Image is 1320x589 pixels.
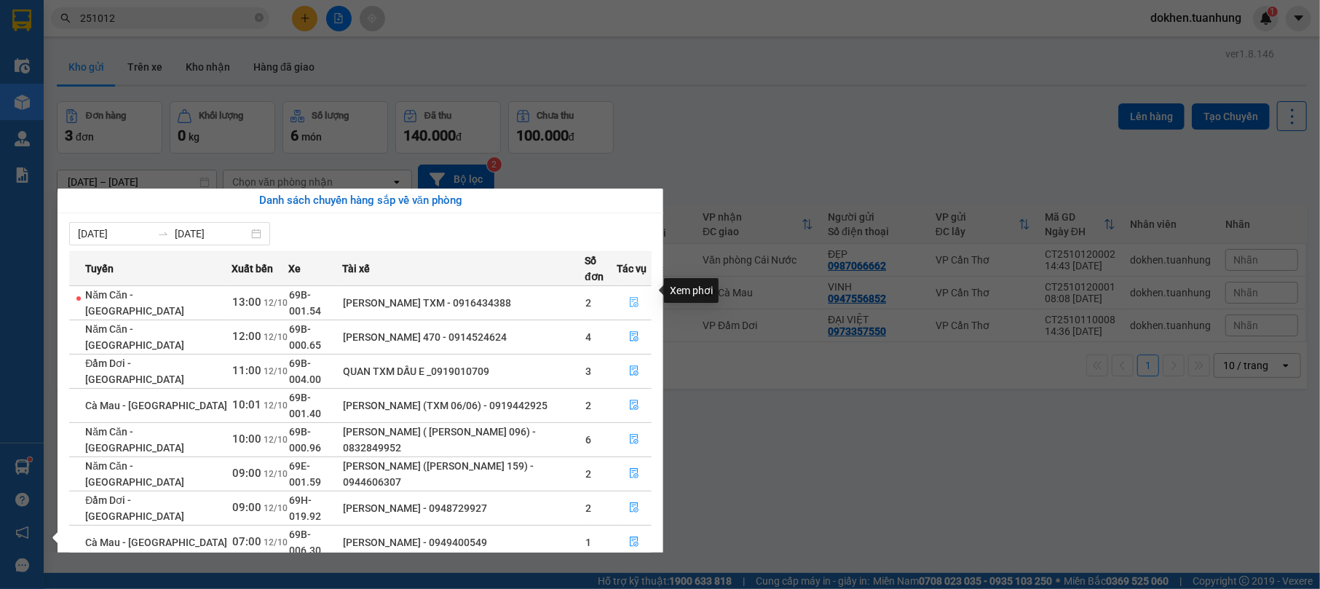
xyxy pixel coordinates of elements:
[289,323,321,351] span: 69B-000.65
[629,468,639,480] span: file-done
[232,364,261,377] span: 11:00
[617,462,651,486] button: file-done
[289,460,321,488] span: 69E-001.59
[344,398,585,414] div: [PERSON_NAME] (TXM 06/06) - 0919442925
[344,363,585,379] div: QUAN TXM DẤU E _0919010709
[617,428,651,451] button: file-done
[84,9,206,28] b: [PERSON_NAME]
[585,434,591,446] span: 6
[617,394,651,417] button: file-done
[585,468,591,480] span: 2
[264,400,288,411] span: 12/10
[585,253,616,285] span: Số đơn
[232,398,261,411] span: 10:01
[264,503,288,513] span: 12/10
[617,325,651,349] button: file-done
[232,330,261,343] span: 12:00
[264,366,288,376] span: 12/10
[629,434,639,446] span: file-done
[617,497,651,520] button: file-done
[629,537,639,548] span: file-done
[85,323,184,351] span: Năm Căn - [GEOGRAPHIC_DATA]
[84,53,95,65] span: phone
[289,289,321,317] span: 69B-001.54
[629,331,639,343] span: file-done
[157,228,169,240] span: to
[585,365,591,377] span: 3
[664,278,719,303] div: Xem phơi
[344,500,585,516] div: [PERSON_NAME] - 0948729927
[7,50,277,68] li: 02839.63.63.63
[585,502,591,514] span: 2
[344,329,585,345] div: [PERSON_NAME] 470 - 0914524624
[85,400,227,411] span: Cà Mau - [GEOGRAPHIC_DATA]
[232,432,261,446] span: 10:00
[78,226,151,242] input: Từ ngày
[232,535,261,548] span: 07:00
[343,261,371,277] span: Tài xế
[84,35,95,47] span: environment
[344,295,585,311] div: [PERSON_NAME] TXM - 0916434388
[85,494,184,522] span: Đầm Dơi - [GEOGRAPHIC_DATA]
[289,494,321,522] span: 69H-019.92
[69,192,652,210] div: Danh sách chuyến hàng sắp về văn phòng
[289,426,321,454] span: 69B-000.96
[85,357,184,385] span: Đầm Dơi - [GEOGRAPHIC_DATA]
[344,534,585,550] div: [PERSON_NAME] - 0949400549
[85,426,184,454] span: Năm Căn - [GEOGRAPHIC_DATA]
[617,261,647,277] span: Tác vụ
[264,469,288,479] span: 12/10
[264,537,288,548] span: 12/10
[289,357,321,385] span: 69B-004.00
[264,332,288,342] span: 12/10
[289,392,321,419] span: 69B-001.40
[629,400,639,411] span: file-done
[264,298,288,308] span: 12/10
[585,331,591,343] span: 4
[232,467,261,480] span: 09:00
[7,91,162,115] b: GỬI : VP Cần Thơ
[85,460,184,488] span: Năm Căn - [GEOGRAPHIC_DATA]
[85,537,227,548] span: Cà Mau - [GEOGRAPHIC_DATA]
[232,296,261,309] span: 13:00
[344,458,585,490] div: [PERSON_NAME] ([PERSON_NAME] 159) - 0944606307
[232,261,273,277] span: Xuất bến
[585,537,591,548] span: 1
[629,502,639,514] span: file-done
[344,424,585,456] div: [PERSON_NAME] ( [PERSON_NAME] 096) - 0832849952
[617,531,651,554] button: file-done
[7,32,277,50] li: 85 [PERSON_NAME]
[289,529,321,556] span: 69B-006.30
[85,261,114,277] span: Tuyến
[585,297,591,309] span: 2
[617,291,651,315] button: file-done
[85,289,184,317] span: Năm Căn - [GEOGRAPHIC_DATA]
[232,501,261,514] span: 09:00
[585,400,591,411] span: 2
[157,228,169,240] span: swap-right
[629,297,639,309] span: file-done
[617,360,651,383] button: file-done
[175,226,248,242] input: Đến ngày
[629,365,639,377] span: file-done
[288,261,301,277] span: Xe
[264,435,288,445] span: 12/10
